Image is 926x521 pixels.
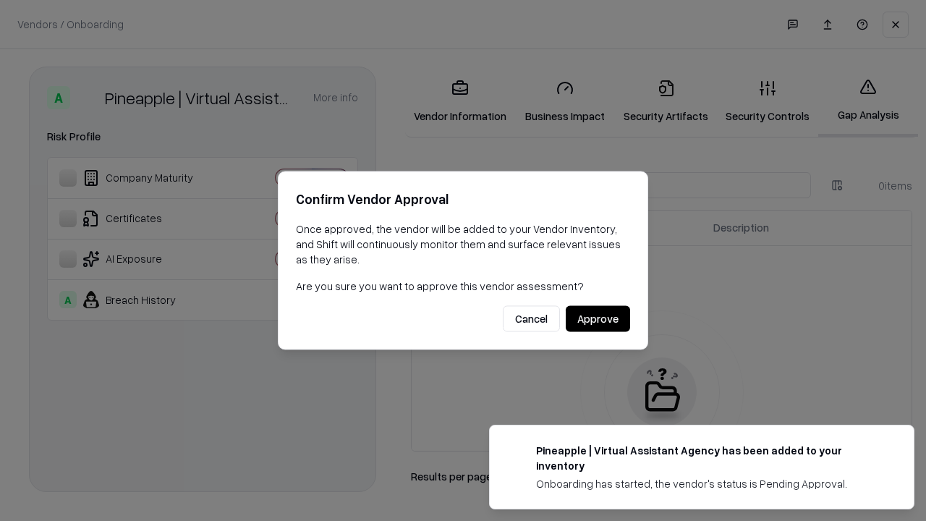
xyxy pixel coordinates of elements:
p: Once approved, the vendor will be added to your Vendor Inventory, and Shift will continuously mon... [296,221,630,267]
div: Onboarding has started, the vendor's status is Pending Approval. [536,476,879,491]
h2: Confirm Vendor Approval [296,189,630,210]
div: Pineapple | Virtual Assistant Agency has been added to your inventory [536,443,879,473]
button: Cancel [503,306,560,332]
img: trypineapple.com [507,443,524,460]
button: Approve [566,306,630,332]
p: Are you sure you want to approve this vendor assessment? [296,279,630,294]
